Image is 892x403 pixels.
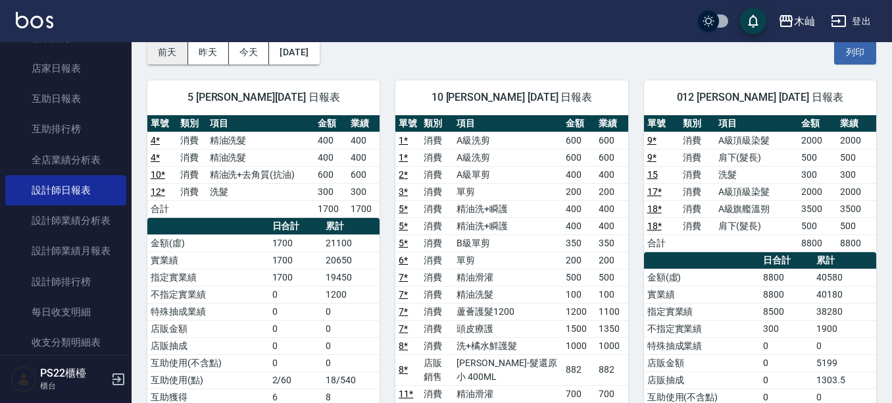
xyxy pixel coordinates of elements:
[420,234,453,252] td: 消費
[5,297,126,327] a: 每日收支明細
[813,286,876,303] td: 40180
[322,252,380,269] td: 20650
[595,115,628,132] th: 業績
[837,234,876,252] td: 8800
[794,13,815,30] div: 木屾
[826,9,876,34] button: 登出
[813,371,876,389] td: 1303.5
[644,234,680,252] td: 合計
[420,303,453,320] td: 消費
[269,234,322,252] td: 1700
[177,166,207,183] td: 消費
[715,132,798,149] td: A級頂級染髮
[680,132,715,149] td: 消費
[163,91,364,104] span: 5 [PERSON_NAME][DATE] 日報表
[147,115,380,218] table: a dense table
[347,200,380,217] td: 1700
[798,166,837,183] td: 300
[188,40,229,65] button: 昨天
[147,269,269,286] td: 指定實業績
[147,286,269,303] td: 不指定實業績
[562,217,595,234] td: 400
[207,183,315,200] td: 洗髮
[347,166,380,183] td: 600
[314,200,347,217] td: 1700
[420,166,453,183] td: 消費
[269,320,322,337] td: 0
[562,234,595,252] td: 350
[269,252,322,269] td: 1700
[147,320,269,337] td: 店販金額
[5,267,126,297] a: 設計師排行榜
[595,149,628,166] td: 600
[147,115,177,132] th: 單號
[798,200,837,217] td: 3500
[322,269,380,286] td: 19450
[837,183,876,200] td: 2000
[595,200,628,217] td: 400
[644,320,760,337] td: 不指定實業績
[644,115,680,132] th: 單號
[798,115,837,132] th: 金額
[177,149,207,166] td: 消費
[837,132,876,149] td: 2000
[322,234,380,252] td: 21100
[347,183,380,200] td: 300
[314,132,347,149] td: 400
[269,286,322,303] td: 0
[562,337,595,354] td: 1000
[40,367,107,380] h5: PS22櫃檯
[595,303,628,320] td: 1100
[562,303,595,320] td: 1200
[644,115,876,252] table: a dense table
[644,354,760,371] td: 店販金額
[453,354,562,385] td: [PERSON_NAME]-髮還原小 400ML
[420,252,453,269] td: 消費
[16,12,53,28] img: Logo
[322,286,380,303] td: 1200
[453,217,562,234] td: 精油洗+瞬護
[147,354,269,371] td: 互助使用(不含點)
[322,320,380,337] td: 0
[760,354,813,371] td: 0
[420,385,453,402] td: 消費
[322,371,380,389] td: 18/540
[5,205,126,236] a: 設計師業績分析表
[420,354,453,385] td: 店販銷售
[322,218,380,235] th: 累計
[453,320,562,337] td: 頭皮療護
[411,91,612,104] span: 10 [PERSON_NAME] [DATE] 日報表
[595,385,628,402] td: 700
[207,115,315,132] th: 項目
[595,132,628,149] td: 600
[760,269,813,286] td: 8800
[834,40,876,65] button: 列印
[347,149,380,166] td: 400
[562,115,595,132] th: 金額
[798,183,837,200] td: 2000
[595,320,628,337] td: 1350
[420,132,453,149] td: 消費
[562,166,595,183] td: 400
[562,354,595,385] td: 882
[453,303,562,320] td: 蘆薈護髮1200
[269,337,322,354] td: 0
[269,371,322,389] td: 2/60
[715,115,798,132] th: 項目
[322,354,380,371] td: 0
[773,8,820,35] button: 木屾
[147,234,269,252] td: 金額(虛)
[595,166,628,183] td: 400
[420,200,453,217] td: 消費
[715,183,798,200] td: A級頂級染髮
[453,115,562,132] th: 項目
[837,217,876,234] td: 500
[420,149,453,166] td: 消費
[595,217,628,234] td: 400
[314,149,347,166] td: 400
[147,303,269,320] td: 特殊抽成業績
[837,115,876,132] th: 業績
[813,252,876,269] th: 累計
[322,337,380,354] td: 0
[207,166,315,183] td: 精油洗+去角質(抗油)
